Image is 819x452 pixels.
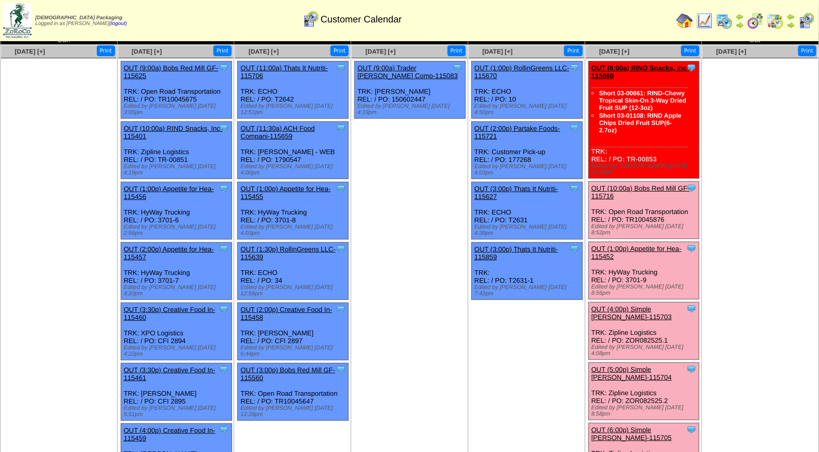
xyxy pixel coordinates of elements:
div: Edited by [PERSON_NAME] [DATE] 4:03pm [240,224,348,236]
div: Edited by [PERSON_NAME] [DATE] 12:36pm [592,163,699,175]
div: Edited by [PERSON_NAME] [DATE] 12:28pm [240,405,348,418]
a: OUT (1:00p) Appetite for Hea-115455 [240,185,330,200]
div: Edited by [PERSON_NAME] [DATE] 8:52pm [592,223,699,236]
a: OUT (1:00p) RollinGreens LLC-115670 [475,64,570,80]
img: calendarblend.gif [747,12,764,29]
div: Edited by [PERSON_NAME] [DATE] 12:51pm [240,103,348,116]
img: calendarprod.gif [716,12,733,29]
a: OUT (4:00p) Creative Food In-115459 [124,426,215,442]
div: Edited by [PERSON_NAME] [DATE] 8:56pm [592,284,699,296]
a: OUT (3:00p) Thats It Nutriti-115627 [475,185,558,200]
button: Print [798,45,816,56]
button: Print [330,45,349,56]
img: zoroco-logo-small.webp [3,3,32,38]
div: Edited by [PERSON_NAME] [DATE] 4:19pm [357,103,465,116]
a: [DATE] [+] [365,48,395,55]
img: calendarinout.gif [767,12,784,29]
div: TRK: HyWay Trucking REL: / PO: 3701-6 [121,182,232,240]
button: Print [447,45,466,56]
div: TRK: ECHO REL: / PO: T2642 [238,61,349,119]
div: TRK: HyWay Trucking REL: / PO: 3701-9 [588,242,699,299]
a: Short 03-01108: RIND Apple Chips Dried Fruit SUP(6-2.7oz) [599,112,682,134]
div: TRK: HyWay Trucking REL: / PO: 3701-7 [121,243,232,300]
img: Tooltip [219,304,229,315]
a: OUT (10:00a) RIND Snacks, Inc-115401 [124,124,223,140]
a: [DATE] [+] [716,48,747,55]
div: TRK: ECHO REL: / PO: 10 [471,61,582,119]
img: line_graph.gif [696,12,713,29]
div: TRK: Open Road Transportation REL: / PO: TR10045647 [238,363,349,421]
div: Edited by [PERSON_NAME] [DATE] 3:05pm [124,103,232,116]
div: Edited by [PERSON_NAME] [DATE] 4:03pm [475,164,582,176]
a: OUT (11:30a) ACH Food Compani-115659 [240,124,315,140]
img: Tooltip [569,123,580,133]
img: Tooltip [219,425,229,435]
img: arrowleft.gif [736,12,744,21]
div: Edited by [PERSON_NAME] [DATE] 4:50pm [475,103,582,116]
div: TRK: Zipline Logistics REL: / PO: ZOR082525.1 [588,303,699,360]
a: OUT (6:00a) RIND Snacks, Inc-115660 [592,64,689,80]
img: Tooltip [219,365,229,375]
div: TRK: Customer Pick-up REL: / PO: 177268 [471,122,582,179]
img: Tooltip [336,62,346,73]
a: OUT (1:30p) RollinGreens LLC-115639 [240,245,336,261]
div: TRK: HyWay Trucking REL: / PO: 3701-8 [238,182,349,240]
div: TRK: REL: / PO: T2631-1 [471,243,582,300]
img: Tooltip [686,243,697,254]
div: Edited by [PERSON_NAME] [DATE] 8:58pm [592,405,699,417]
img: Tooltip [686,424,697,435]
div: TRK: Open Road Transportation REL: / PO: TR10045675 [121,61,232,119]
button: Print [564,45,582,56]
span: Logged in as [PERSON_NAME] [35,15,127,27]
div: TRK: [PERSON_NAME] REL: / PO: 150602447 [355,61,466,119]
button: Print [681,45,699,56]
a: OUT (2:00p) Partake Foods-115721 [475,124,560,140]
a: [DATE] [+] [482,48,513,55]
a: OUT (6:00p) Simple [PERSON_NAME]-115705 [592,426,672,442]
img: Tooltip [686,183,697,193]
div: Edited by [PERSON_NAME] [DATE] 2:56pm [124,224,232,236]
a: [DATE] [+] [15,48,45,55]
img: Tooltip [452,62,463,73]
button: Print [97,45,115,56]
div: TRK: ECHO REL: / PO: T2631 [471,182,582,240]
div: TRK: [PERSON_NAME] - WEB REL: / PO: 1790547 [238,122,349,179]
img: Tooltip [219,123,229,133]
img: Tooltip [336,304,346,315]
img: Tooltip [569,62,580,73]
img: Tooltip [686,304,697,314]
div: TRK: REL: / PO: TR-00853 [588,61,699,179]
a: OUT (1:00p) Appetite for Hea-115456 [124,185,214,200]
a: OUT (10:00a) Bobs Red Mill GF-115716 [592,184,690,200]
div: Edited by [PERSON_NAME] [DATE] 4:08pm [592,344,699,357]
div: TRK: [PERSON_NAME] REL: / PO: CFI 2895 [121,363,232,421]
img: Tooltip [219,244,229,254]
div: TRK: [PERSON_NAME] REL: / PO: CFI 2897 [238,303,349,360]
a: [DATE] [+] [249,48,279,55]
img: Tooltip [686,62,697,73]
a: OUT (2:00p) Appetite for Hea-115457 [124,245,214,261]
a: [DATE] [+] [132,48,162,55]
img: arrowright.gif [736,21,744,29]
div: Edited by [PERSON_NAME] [DATE] 4:20pm [124,284,232,297]
a: [DATE] [+] [599,48,630,55]
a: OUT (5:00p) Simple [PERSON_NAME]-115704 [592,366,672,381]
img: calendarcustomer.gif [798,12,815,29]
div: Edited by [PERSON_NAME] [DATE] 5:51pm [124,405,232,418]
a: (logout) [109,21,127,27]
a: OUT (3:30p) Creative Food In-115461 [124,366,215,382]
div: TRK: ECHO REL: / PO: 34 [238,243,349,300]
div: Edited by [PERSON_NAME] [DATE] 7:42pm [475,284,582,297]
div: Edited by [PERSON_NAME] [DATE] 4:22pm [124,345,232,357]
div: TRK: Zipline Logistics REL: / PO: ZOR082525.2 [588,363,699,420]
img: arrowleft.gif [787,12,795,21]
a: OUT (9:00a) Bobs Red Mill GF-115625 [124,64,219,80]
img: home.gif [676,12,693,29]
img: Tooltip [336,244,346,254]
img: Tooltip [569,183,580,194]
